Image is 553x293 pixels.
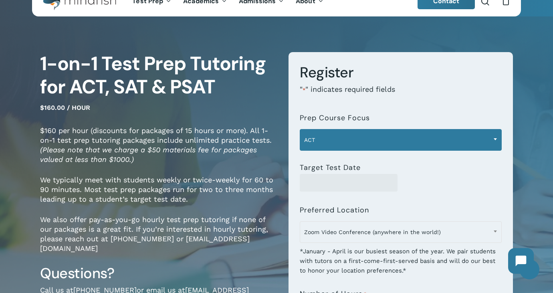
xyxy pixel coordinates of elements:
label: Preferred Location [300,206,369,214]
p: We typically meet with students weekly or twice-weekly for 60 to 90 minutes. Most test prep packa... [40,175,276,215]
span: Zoom Video Conference (anywhere in the world!) [300,221,502,243]
p: We also offer pay-as-you-go hourly test prep tutoring if none of our packages is a great fit. If ... [40,215,276,264]
span: ACT [300,131,501,148]
span: Zoom Video Conference (anywhere in the world!) [300,224,501,240]
span: ACT [300,129,502,151]
p: $160 per hour (discounts for packages of 15 hours or more). All 1-on-1 test prep tutoring package... [40,126,276,175]
span: $160.00 / hour [40,104,90,111]
h3: Register [300,63,502,82]
h3: Questions? [40,264,276,283]
h1: 1-on-1 Test Prep Tutoring for ACT, SAT & PSAT [40,52,276,99]
iframe: Chatbot [500,240,542,282]
p: " " indicates required fields [300,85,502,106]
div: *January - April is our busiest season of the year. We pair students with tutors on a first-come-... [300,241,502,275]
em: (Please note that we charge a $50 materials fee for packages valued at less than $1000.) [40,145,257,164]
label: Target Test Date [300,164,361,172]
label: Prep Course Focus [300,114,370,122]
